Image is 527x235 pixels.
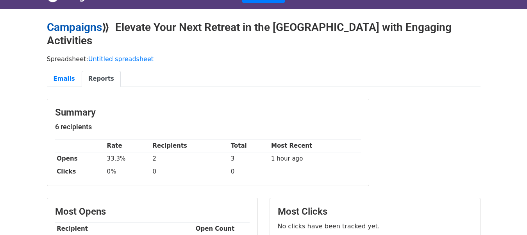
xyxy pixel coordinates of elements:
[105,139,151,152] th: Rate
[151,165,229,178] td: 0
[229,139,269,152] th: Total
[488,197,527,235] iframe: Chat Widget
[269,152,361,165] td: 1 hour ago
[105,152,151,165] td: 33.3%
[229,152,269,165] td: 3
[278,206,472,217] h3: Most Clicks
[55,206,250,217] h3: Most Opens
[55,152,105,165] th: Opens
[151,152,229,165] td: 2
[47,21,481,47] h2: ⟫ Elevate Your Next Retreat in the [GEOGRAPHIC_DATA] with Engaging Activities
[229,165,269,178] td: 0
[55,165,105,178] th: Clicks
[105,165,151,178] td: 0%
[55,123,361,131] h5: 6 recipients
[88,55,154,63] a: Untitled spreadsheet
[55,107,361,118] h3: Summary
[82,71,121,87] a: Reports
[47,55,481,63] p: Spreadsheet:
[47,71,82,87] a: Emails
[278,222,472,230] p: No clicks have been tracked yet.
[269,139,361,152] th: Most Recent
[151,139,229,152] th: Recipients
[47,21,102,34] a: Campaigns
